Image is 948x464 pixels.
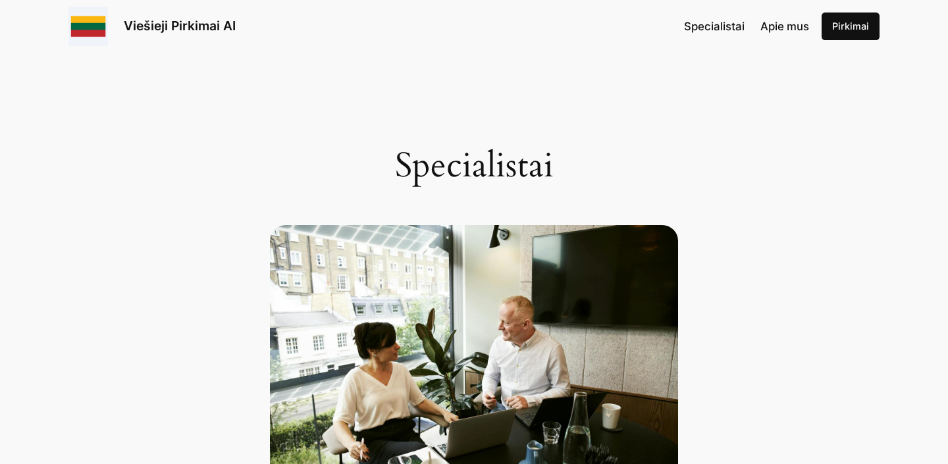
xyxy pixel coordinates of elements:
[760,20,809,33] span: Apie mus
[760,18,809,35] a: Apie mus
[684,18,809,35] nav: Navigation
[270,146,678,186] h1: Specialistai
[684,20,745,33] span: Specialistai
[68,7,108,46] img: Viešieji pirkimai logo
[684,18,745,35] a: Specialistai
[822,13,880,40] a: Pirkimai
[124,18,236,34] a: Viešieji Pirkimai AI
